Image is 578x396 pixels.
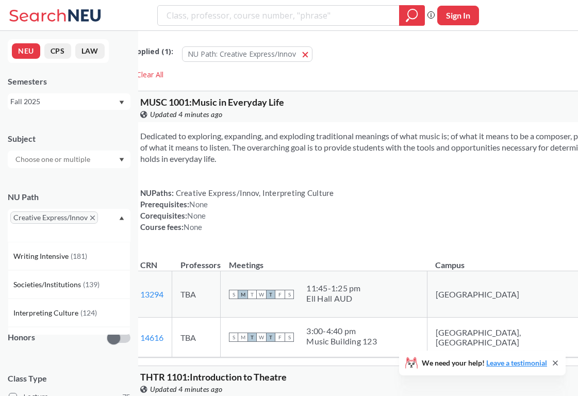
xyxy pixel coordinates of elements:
span: M [238,333,247,342]
span: S [285,290,294,299]
span: T [247,290,257,299]
span: M [238,290,247,299]
div: Fall 2025Dropdown arrow [8,93,130,110]
span: Creative Express/Innov, Interpreting Culture [174,188,334,197]
span: NU Path: Creative Express/Innov [188,49,296,59]
a: 13294 [140,289,163,299]
span: ( 139 ) [83,280,100,289]
button: NEU [12,43,40,59]
div: NU Path [8,191,130,203]
span: ( 181 ) [71,252,87,260]
td: TBA [172,318,221,357]
span: S [229,333,238,342]
input: Class, professor, course number, "phrase" [166,7,392,24]
span: None [189,200,208,209]
svg: Dropdown arrow [119,216,124,220]
span: T [247,333,257,342]
div: Music Building 123 [306,336,377,346]
span: MUSC 1001 : Music in Everyday Life [140,96,284,108]
button: LAW [75,43,105,59]
svg: Dropdown arrow [119,158,124,162]
span: W [257,290,266,299]
div: CRN [140,259,157,271]
span: Creative Express/InnovX to remove pill [10,211,98,224]
span: None [184,222,202,232]
button: Sign In [437,6,479,25]
span: S [285,333,294,342]
span: None [187,211,206,220]
span: THTR 1101 : Introduction to Theatre [140,371,287,383]
div: 11:45 - 1:25 pm [306,283,360,293]
span: F [275,333,285,342]
button: NU Path: Creative Express/Innov [182,46,312,62]
td: TBA [172,271,221,318]
span: Updated 4 minutes ago [150,384,223,395]
span: We need your help! [422,359,547,367]
span: Societies/Institutions [13,279,83,290]
button: CPS [44,43,71,59]
svg: Dropdown arrow [119,101,124,105]
div: magnifying glass [399,5,425,26]
span: F [275,290,285,299]
span: Applied ( 1 ): [131,46,173,57]
span: T [266,333,275,342]
div: Fall 2025 [10,96,118,107]
div: Subject [8,133,130,144]
svg: magnifying glass [406,8,418,23]
div: Clear All [131,67,169,82]
span: W [257,333,266,342]
div: Semesters [8,76,130,87]
span: Interpreting Culture [13,307,80,319]
div: Ell Hall AUD [306,293,360,304]
div: Creative Express/InnovX to remove pillDropdown arrowWriting Intensive(181)Societies/Institutions(... [8,209,130,242]
div: 3:00 - 4:40 pm [306,326,377,336]
span: T [266,290,275,299]
span: Class Type [8,373,130,384]
span: S [229,290,238,299]
div: Dropdown arrow [8,151,130,168]
p: Honors [8,332,35,343]
th: Professors [172,249,221,271]
span: Updated 4 minutes ago [150,109,223,120]
a: Leave a testimonial [486,358,547,367]
th: Meetings [221,249,427,271]
span: ( 124 ) [80,308,97,317]
span: Writing Intensive [13,251,71,262]
div: NUPaths: Prerequisites: Corequisites: Course fees: [140,187,334,233]
input: Choose one or multiple [10,153,97,166]
a: 14616 [140,333,163,342]
svg: X to remove pill [90,216,95,220]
